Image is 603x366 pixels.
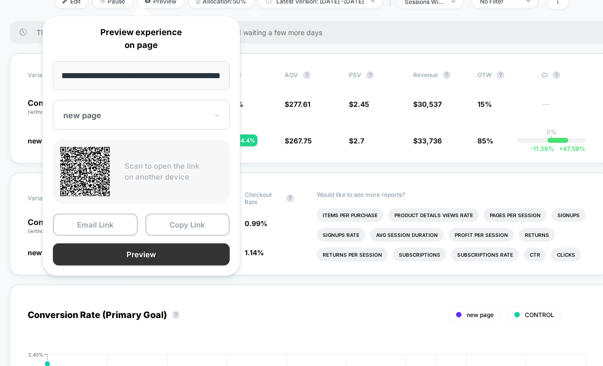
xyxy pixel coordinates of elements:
[370,228,444,242] li: Avg Session Duration
[317,208,384,222] li: Items Per Purchase
[317,228,365,242] li: Signups Rate
[28,137,60,145] span: new page
[285,137,312,145] span: $
[467,311,494,319] span: new page
[531,145,555,152] span: -11.38 %
[28,71,82,79] span: Variation
[443,71,451,79] button: ?
[53,243,230,266] button: Preview
[393,248,446,262] li: Subscriptions
[28,228,72,234] span: (without changes)
[145,214,230,236] button: Copy Link
[449,228,514,242] li: Profit Per Session
[560,145,563,152] span: +
[484,208,547,222] li: Pages Per Session
[349,71,361,79] span: PSV
[28,191,82,206] span: Variation
[349,100,369,108] span: $
[413,137,442,145] span: $
[452,0,455,2] img: end
[349,137,364,145] span: $
[317,248,388,262] li: Returns Per Session
[477,137,493,145] span: 85%
[353,137,364,145] span: 2.7
[553,71,560,79] button: ?
[289,100,310,108] span: 277.61
[353,100,369,108] span: 2.45
[366,71,374,79] button: ?
[286,194,294,202] button: ?
[289,137,312,145] span: 267.75
[413,71,438,79] span: Revenue
[317,191,596,198] p: Would like to see more reports?
[542,101,596,116] span: ---
[28,352,43,358] tspan: 2.40%
[285,71,298,79] span: AOV
[28,99,82,116] p: Control
[388,208,479,222] li: Product Details Views Rate
[552,208,586,222] li: Signups
[477,100,492,108] span: 15%
[413,100,442,108] span: $
[245,219,267,228] span: 0.99 %
[477,71,532,79] span: OTW
[551,248,581,262] li: Clicks
[53,214,138,236] button: Email Link
[551,136,553,143] p: |
[451,248,519,262] li: Subscriptions Rate
[303,71,311,79] button: ?
[524,248,546,262] li: Ctr
[555,145,586,152] span: 47.59 %
[542,71,596,79] span: CI
[53,26,230,51] p: Preview experience on page
[245,248,264,257] span: 1.14 %
[547,128,557,136] p: 0%
[245,191,281,206] span: Checkout Rate
[37,28,594,37] span: There are still no statistically significant results. We recommend waiting a few more days
[285,100,310,108] span: $
[172,311,180,319] button: ?
[418,100,442,108] span: 30,537
[28,248,60,257] span: new page
[28,218,90,235] p: Control
[28,109,72,115] span: (without changes)
[418,137,442,145] span: 33,736
[525,311,554,319] span: CONTROL
[519,228,555,242] li: Returns
[497,71,505,79] button: ?
[125,161,222,183] p: Scan to open the link on another device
